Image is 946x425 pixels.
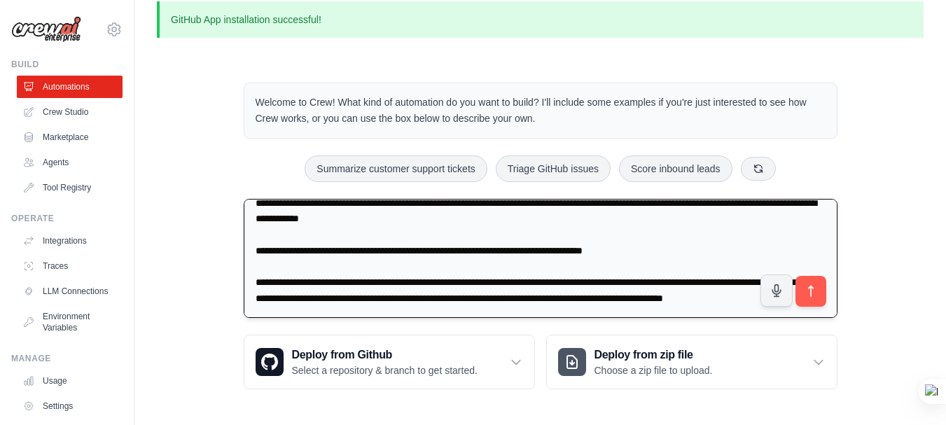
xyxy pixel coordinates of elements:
a: Marketplace [17,126,123,148]
a: Agents [17,151,123,174]
a: Settings [17,395,123,417]
p: Choose a zip file to upload. [594,363,713,377]
h3: Deploy from zip file [594,347,713,363]
button: Triage GitHub issues [496,155,611,182]
a: Integrations [17,230,123,252]
div: Manage [11,353,123,364]
a: Automations [17,76,123,98]
p: GitHub App installation successful! [157,1,924,38]
a: LLM Connections [17,280,123,302]
a: Environment Variables [17,305,123,339]
div: Operate [11,213,123,224]
div: Build [11,59,123,70]
p: Select a repository & branch to get started. [292,363,478,377]
h3: Deploy from Github [292,347,478,363]
button: Summarize customer support tickets [305,155,487,182]
img: Logo [11,16,81,43]
iframe: Chat Widget [876,358,946,425]
a: Usage [17,370,123,392]
p: Welcome to Crew! What kind of automation do you want to build? I'll include some examples if you'... [256,95,826,127]
a: Traces [17,255,123,277]
a: Crew Studio [17,101,123,123]
a: Tool Registry [17,176,123,199]
button: Score inbound leads [619,155,732,182]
